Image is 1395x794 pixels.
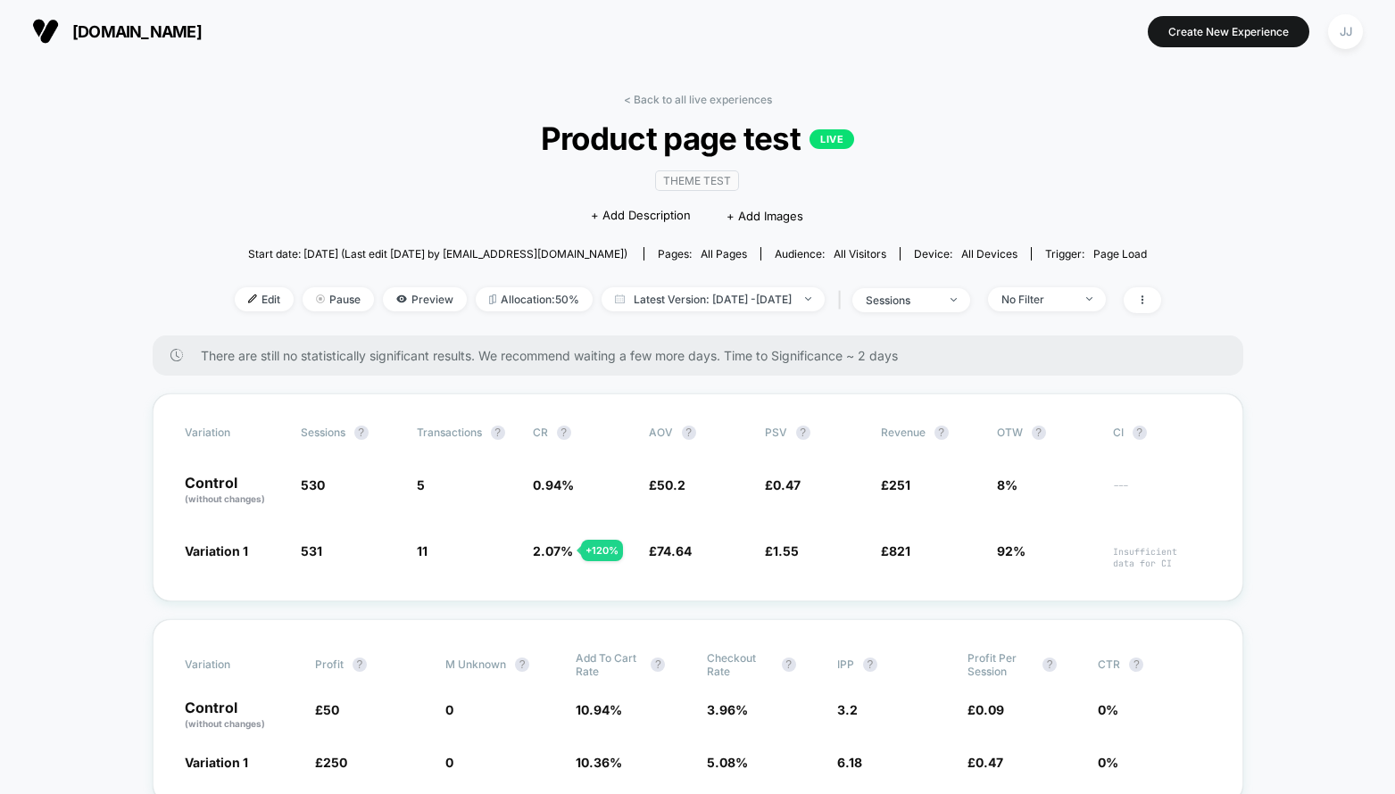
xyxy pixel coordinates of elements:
[934,426,949,440] button: ?
[417,543,428,558] span: 11
[301,426,345,439] span: Sessions
[354,426,369,440] button: ?
[72,22,202,41] span: [DOMAIN_NAME]
[997,477,1017,492] span: 8%
[185,493,265,504] span: (without changes)
[1098,755,1118,770] span: 0 %
[782,658,796,672] button: ?
[1113,480,1211,506] span: ---
[533,477,574,492] span: 0.94 %
[1045,247,1147,261] div: Trigger:
[658,247,747,261] div: Pages:
[1001,293,1073,306] div: No Filter
[649,543,692,558] span: £
[476,287,593,311] span: Allocation: 50%
[796,426,810,440] button: ?
[624,93,772,106] a: < Back to all live experiences
[417,477,425,492] span: 5
[445,755,453,770] span: 0
[967,755,1003,770] span: £
[701,247,747,261] span: all pages
[1032,426,1046,440] button: ?
[707,651,773,678] span: Checkout Rate
[1113,426,1211,440] span: CI
[323,702,339,717] span: 50
[961,247,1017,261] span: all devices
[315,755,347,770] span: £
[881,477,910,492] span: £
[649,426,673,439] span: AOV
[591,207,691,225] span: + Add Description
[1086,297,1092,301] img: end
[805,297,811,301] img: end
[248,294,257,303] img: edit
[417,426,482,439] span: Transactions
[657,543,692,558] span: 74.64
[1093,247,1147,261] span: Page Load
[837,755,862,770] span: 6.18
[649,477,685,492] span: £
[881,543,910,558] span: £
[248,247,627,261] span: Start date: [DATE] (Last edit [DATE] by [EMAIL_ADDRESS][DOMAIN_NAME])
[834,287,852,313] span: |
[1042,658,1057,672] button: ?
[303,287,374,311] span: Pause
[353,658,367,672] button: ?
[576,755,622,770] span: 10.36 %
[445,702,453,717] span: 0
[765,477,801,492] span: £
[301,543,322,558] span: 531
[1113,546,1211,569] span: Insufficient data for CI
[967,702,1004,717] span: £
[185,476,283,506] p: Control
[775,247,886,261] div: Audience:
[491,426,505,440] button: ?
[976,702,1004,717] span: 0.09
[201,348,1208,363] span: There are still no statistically significant results. We recommend waiting a few more days . Time...
[1129,658,1143,672] button: ?
[657,477,685,492] span: 50.2
[27,17,207,45] button: [DOMAIN_NAME]
[889,543,910,558] span: 821
[185,700,297,731] p: Control
[1098,702,1118,717] span: 0 %
[315,702,339,717] span: £
[837,658,854,671] span: IPP
[889,477,910,492] span: 251
[1328,14,1363,49] div: JJ
[881,426,926,439] span: Revenue
[557,426,571,440] button: ?
[576,702,622,717] span: 10.94 %
[602,287,825,311] span: Latest Version: [DATE] - [DATE]
[185,718,265,729] span: (without changes)
[1323,13,1368,50] button: JJ
[810,129,854,149] p: LIVE
[655,170,739,191] span: Theme Test
[316,294,325,303] img: end
[651,658,665,672] button: ?
[707,755,748,770] span: 5.08 %
[866,294,937,307] div: sessions
[445,658,506,671] span: M Unknown
[185,426,283,440] span: Variation
[576,651,642,678] span: Add To Cart Rate
[533,543,573,558] span: 2.07 %
[581,540,623,561] div: + 120 %
[301,477,325,492] span: 530
[235,287,294,311] span: Edit
[1098,658,1120,671] span: CTR
[533,426,548,439] span: CR
[280,120,1114,157] span: Product page test
[997,426,1095,440] span: OTW
[185,755,248,770] span: Variation 1
[1133,426,1147,440] button: ?
[863,658,877,672] button: ?
[765,426,787,439] span: PSV
[997,543,1025,558] span: 92%
[773,477,801,492] span: 0.47
[383,287,467,311] span: Preview
[707,702,748,717] span: 3.96 %
[323,755,347,770] span: 250
[900,247,1031,261] span: Device:
[967,651,1034,678] span: Profit Per Session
